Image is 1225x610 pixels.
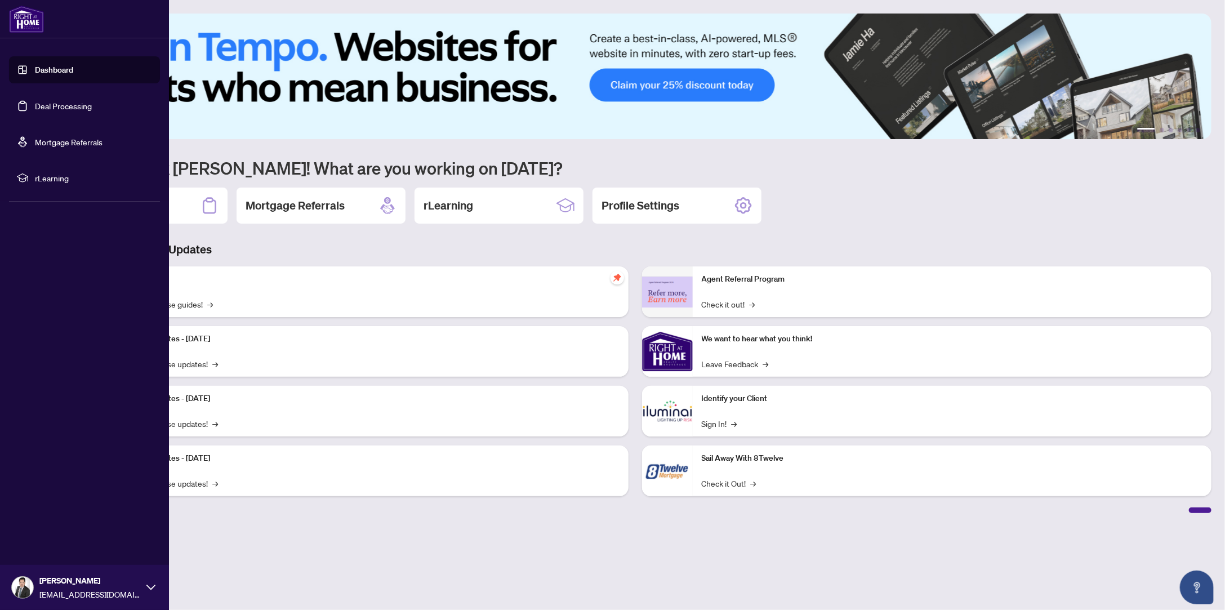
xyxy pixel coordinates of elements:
h2: Profile Settings [602,198,679,213]
p: We want to hear what you think! [702,333,1203,345]
p: Platform Updates - [DATE] [118,452,620,465]
span: pushpin [611,271,624,284]
button: 3 [1169,128,1173,132]
span: → [751,477,756,489]
button: 6 [1196,128,1200,132]
button: Open asap [1180,571,1214,604]
span: → [763,358,769,370]
img: Identify your Client [642,386,693,437]
p: Platform Updates - [DATE] [118,393,620,405]
span: → [212,358,218,370]
button: 5 [1187,128,1191,132]
span: → [207,298,213,310]
p: Agent Referral Program [702,273,1203,286]
img: Profile Icon [12,577,33,598]
a: Dashboard [35,65,73,75]
a: Mortgage Referrals [35,137,103,147]
img: Agent Referral Program [642,277,693,308]
span: → [212,417,218,430]
span: [EMAIL_ADDRESS][DOMAIN_NAME] [39,588,141,600]
a: Deal Processing [35,101,92,111]
span: rLearning [35,172,152,184]
p: Platform Updates - [DATE] [118,333,620,345]
img: Sail Away With 8Twelve [642,446,693,496]
h2: Mortgage Referrals [246,198,345,213]
h1: Welcome back [PERSON_NAME]! What are you working on [DATE]? [59,157,1211,179]
button: 1 [1137,128,1155,132]
p: Identify your Client [702,393,1203,405]
span: → [732,417,737,430]
button: 2 [1160,128,1164,132]
span: → [212,477,218,489]
span: → [750,298,755,310]
img: Slide 0 [59,14,1211,139]
h3: Brokerage & Industry Updates [59,242,1211,257]
p: Self-Help [118,273,620,286]
button: 4 [1178,128,1182,132]
img: We want to hear what you think! [642,326,693,377]
p: Sail Away With 8Twelve [702,452,1203,465]
a: Check it Out!→ [702,477,756,489]
a: Leave Feedback→ [702,358,769,370]
a: Sign In!→ [702,417,737,430]
img: logo [9,6,44,33]
span: [PERSON_NAME] [39,575,141,587]
h2: rLearning [424,198,473,213]
a: Check it out!→ [702,298,755,310]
